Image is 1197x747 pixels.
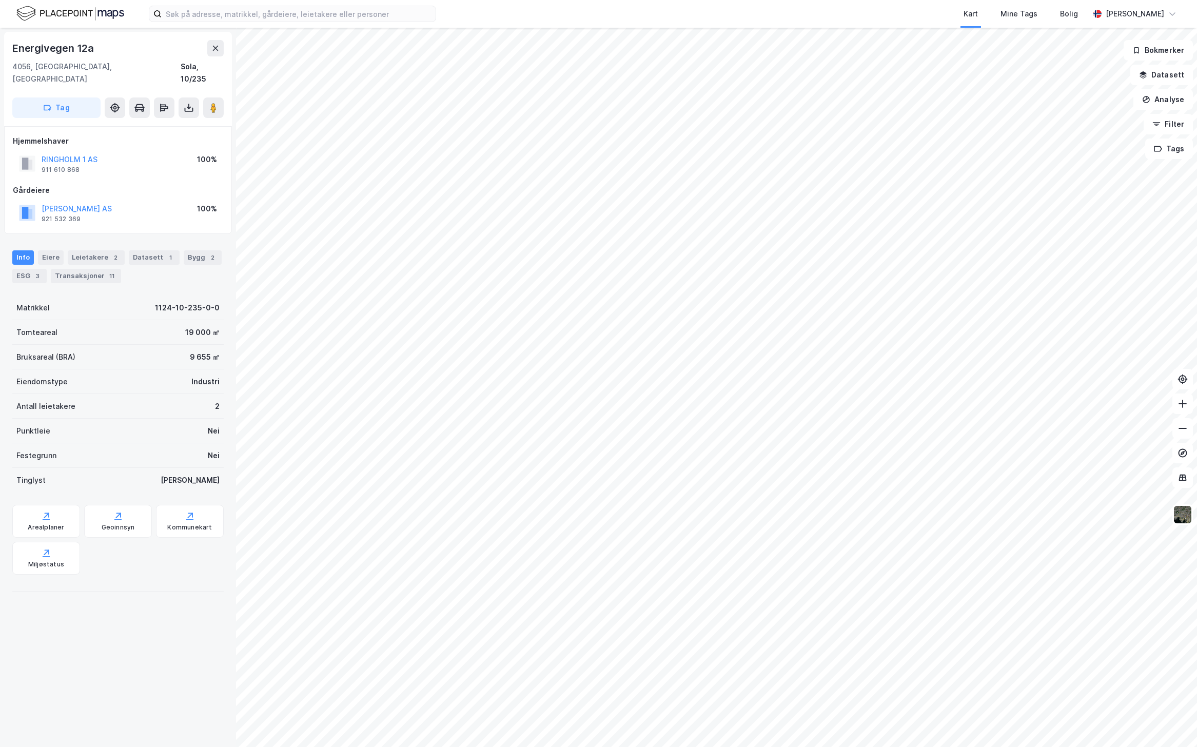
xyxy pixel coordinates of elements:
div: Geoinnsyn [102,523,135,532]
div: ESG [12,269,47,283]
div: Sola, 10/235 [181,61,224,85]
div: Chatt-widget [1146,698,1197,747]
div: 2 [215,400,220,412]
div: 2 [207,252,218,263]
div: Arealplaner [28,523,64,532]
div: Nei [208,449,220,462]
div: 3 [32,271,43,281]
div: Antall leietakere [16,400,75,412]
button: Filter [1144,114,1193,134]
div: Gårdeiere [13,184,223,196]
div: Kart [964,8,978,20]
div: Matrikkel [16,302,50,314]
iframe: Chat Widget [1146,698,1197,747]
div: Bolig [1060,8,1078,20]
button: Tags [1145,139,1193,159]
div: Leietakere [68,250,125,265]
div: Info [12,250,34,265]
div: 2 [110,252,121,263]
div: 4056, [GEOGRAPHIC_DATA], [GEOGRAPHIC_DATA] [12,61,181,85]
div: 1124-10-235-0-0 [155,302,220,314]
div: [PERSON_NAME] [161,474,220,486]
div: Tinglyst [16,474,46,486]
div: Hjemmelshaver [13,135,223,147]
div: Bruksareal (BRA) [16,351,75,363]
input: Søk på adresse, matrikkel, gårdeiere, leietakere eller personer [162,6,436,22]
div: 19 000 ㎡ [185,326,220,339]
div: 100% [197,203,217,215]
div: Mine Tags [1000,8,1037,20]
div: 11 [107,271,117,281]
div: [PERSON_NAME] [1106,8,1164,20]
div: Tomteareal [16,326,57,339]
div: 911 610 868 [42,166,80,174]
button: Tag [12,97,101,118]
div: Miljøstatus [28,560,64,568]
div: 921 532 369 [42,215,81,223]
div: 9 655 ㎡ [190,351,220,363]
div: Industri [191,376,220,388]
div: Nei [208,425,220,437]
div: Transaksjoner [51,269,121,283]
button: Analyse [1133,89,1193,110]
div: Eiendomstype [16,376,68,388]
img: logo.f888ab2527a4732fd821a326f86c7f29.svg [16,5,124,23]
div: Punktleie [16,425,50,437]
div: 1 [165,252,175,263]
div: Festegrunn [16,449,56,462]
div: Kommunekart [167,523,212,532]
div: 100% [197,153,217,166]
img: 9k= [1173,505,1192,524]
button: Bokmerker [1124,40,1193,61]
div: Eiere [38,250,64,265]
button: Datasett [1130,65,1193,85]
div: Datasett [129,250,180,265]
div: Bygg [184,250,222,265]
div: Energivegen 12a [12,40,96,56]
